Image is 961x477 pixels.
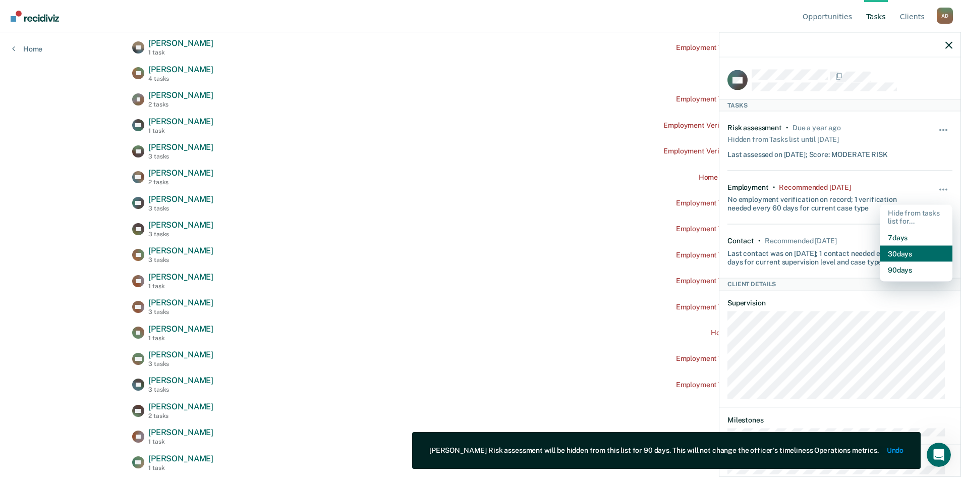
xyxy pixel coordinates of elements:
[148,90,213,100] span: [PERSON_NAME]
[727,415,952,424] dt: Milestones
[937,8,953,24] div: A D
[148,220,213,230] span: [PERSON_NAME]
[880,230,952,246] button: 7 days
[148,464,213,471] div: 1 task
[676,277,829,285] div: Employment Verification recommended [DATE]
[676,381,829,389] div: Employment Verification recommended [DATE]
[148,298,213,307] span: [PERSON_NAME]
[148,38,213,48] span: [PERSON_NAME]
[148,153,213,160] div: 3 tasks
[148,142,213,152] span: [PERSON_NAME]
[148,402,213,411] span: [PERSON_NAME]
[148,308,213,315] div: 3 tasks
[779,183,851,191] div: Recommended 13 days ago
[727,123,782,132] div: Risk assessment
[727,132,839,146] div: Hidden from Tasks list until [DATE]
[148,256,213,263] div: 3 tasks
[937,8,953,24] button: Profile dropdown button
[148,350,213,359] span: [PERSON_NAME]
[719,99,960,111] div: Tasks
[676,95,829,103] div: Employment Verification recommended [DATE]
[148,283,213,290] div: 1 task
[880,262,952,278] button: 90 days
[429,446,879,455] div: [PERSON_NAME] Risk assessment will be hidden from this list for 90 days. This will not change the...
[786,123,788,132] div: •
[148,386,213,393] div: 3 tasks
[880,246,952,262] button: 30 days
[11,11,59,22] img: Recidiviz
[148,65,213,74] span: [PERSON_NAME]
[148,438,213,445] div: 1 task
[699,173,829,182] div: Home contact recommended a year ago
[676,199,829,207] div: Employment Verification recommended [DATE]
[676,251,829,259] div: Employment Verification recommended [DATE]
[148,428,213,437] span: [PERSON_NAME]
[719,278,960,290] div: Client Details
[676,354,829,363] div: Employment Verification recommended [DATE]
[663,147,829,155] div: Employment Verification recommended a year ago
[148,454,213,463] span: [PERSON_NAME]
[727,191,915,213] div: No employment verification on record; 1 verification needed every 60 days for current case type
[663,121,829,130] div: Employment Verification recommended a year ago
[148,360,213,367] div: 3 tasks
[765,236,836,245] div: Recommended in 3 days
[148,75,213,82] div: 4 tasks
[148,324,213,334] span: [PERSON_NAME]
[676,43,829,52] div: Employment Verification recommended [DATE]
[676,303,829,311] div: Employment Verification recommended [DATE]
[676,225,829,233] div: Employment Verification recommended [DATE]
[880,204,952,282] div: Dropdown Menu
[887,446,903,455] button: Undo
[148,376,213,385] span: [PERSON_NAME]
[793,123,841,132] div: Due a year ago
[727,183,769,191] div: Employment
[148,117,213,126] span: [PERSON_NAME]
[12,44,42,54] a: Home
[758,236,761,245] div: •
[148,179,213,186] div: 2 tasks
[148,101,213,108] div: 2 tasks
[148,412,213,419] div: 2 tasks
[148,168,213,178] span: [PERSON_NAME]
[148,246,213,255] span: [PERSON_NAME]
[148,231,213,238] div: 3 tasks
[727,298,952,307] dt: Supervision
[148,127,213,134] div: 1 task
[727,146,888,158] div: Last assessed on [DATE]; Score: MODERATE RISK
[927,443,951,467] iframe: Intercom live chat
[727,245,915,266] div: Last contact was on [DATE]; 1 contact needed every 30 days for current supervision level and case...
[148,205,213,212] div: 3 tasks
[711,329,829,337] div: Home contact recommended [DATE]
[148,194,213,204] span: [PERSON_NAME]
[880,204,952,230] div: Hide from tasks list for...
[148,272,213,282] span: [PERSON_NAME]
[148,335,213,342] div: 1 task
[727,236,754,245] div: Contact
[773,183,775,191] div: •
[148,49,213,56] div: 1 task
